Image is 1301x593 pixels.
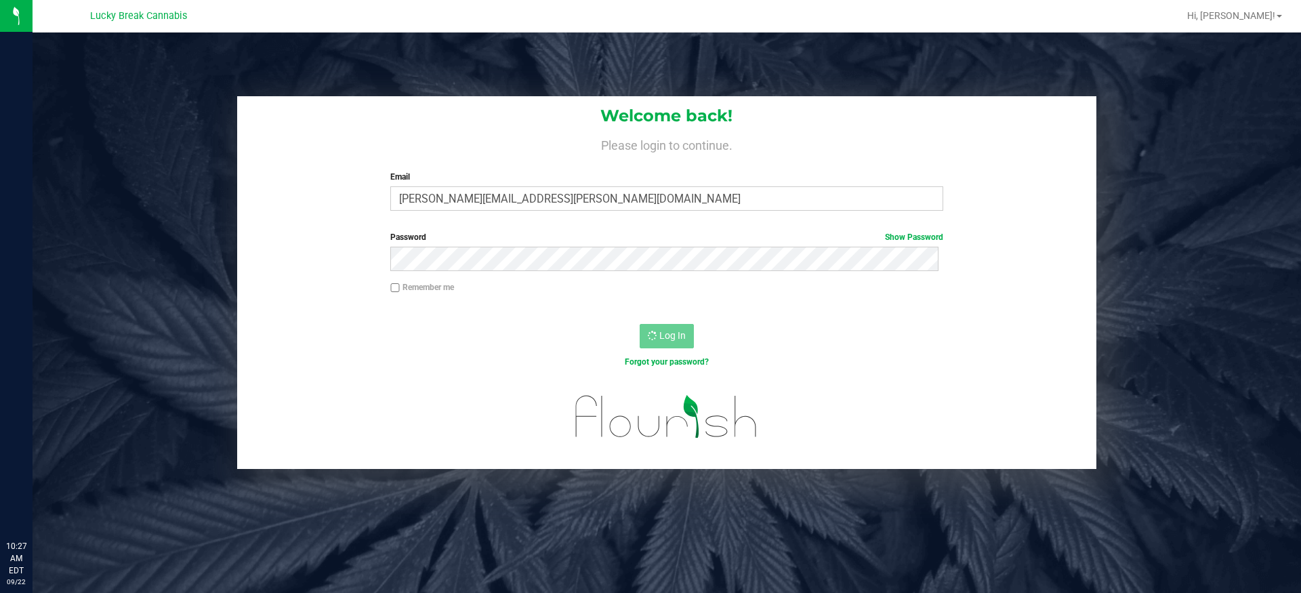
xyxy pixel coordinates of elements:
[90,10,187,22] span: Lucky Break Cannabis
[6,540,26,577] p: 10:27 AM EDT
[237,136,1096,152] h4: Please login to continue.
[390,281,454,293] label: Remember me
[625,357,709,367] a: Forgot your password?
[1187,10,1275,21] span: Hi, [PERSON_NAME]!
[640,324,694,348] button: Log In
[659,330,686,341] span: Log In
[390,232,426,242] span: Password
[6,577,26,587] p: 09/22
[559,382,774,451] img: flourish_logo.svg
[390,171,943,183] label: Email
[390,283,400,293] input: Remember me
[885,232,943,242] a: Show Password
[237,107,1096,125] h1: Welcome back!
